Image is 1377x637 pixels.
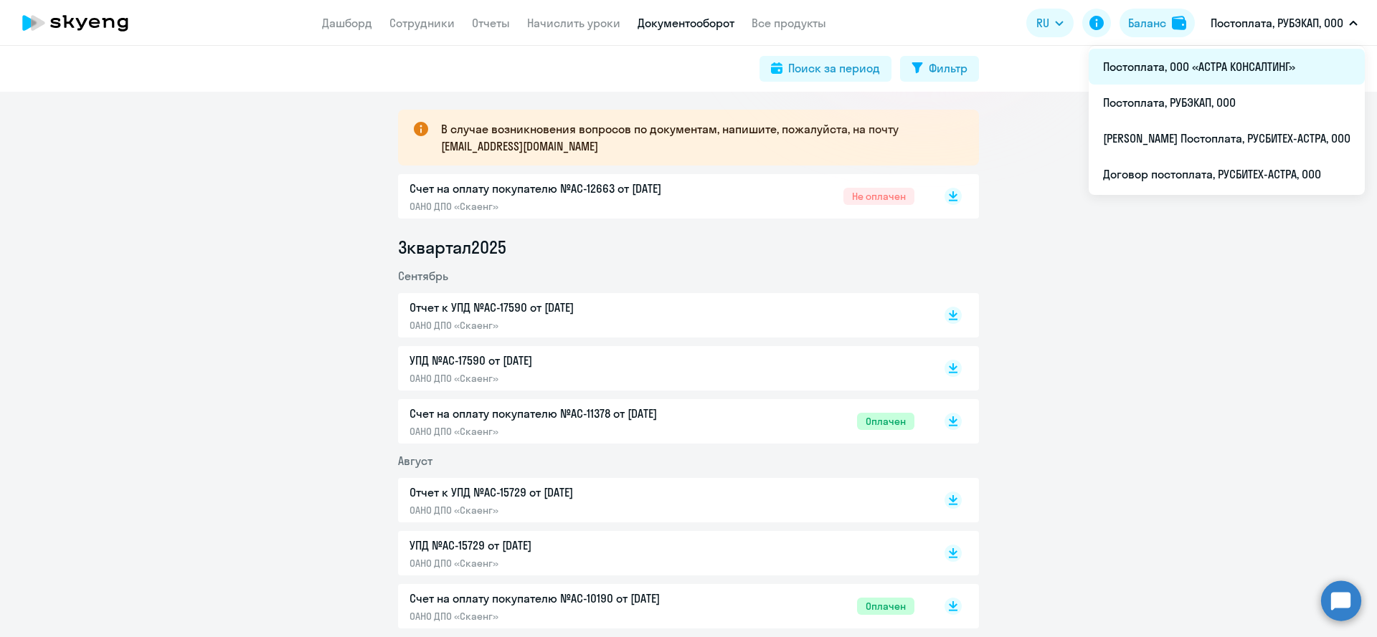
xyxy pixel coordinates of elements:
a: Счет на оплату покупателю №AC-10190 от [DATE]ОАНО ДПО «Скаенг»Оплачен [410,590,914,623]
div: Фильтр [929,59,967,77]
button: Балансbalance [1120,9,1195,37]
a: Счет на оплату покупателю №AC-11378 от [DATE]ОАНО ДПО «Скаенг»Оплачен [410,405,914,438]
a: УПД №AC-15729 от [DATE]ОАНО ДПО «Скаенг» [410,537,914,570]
p: ОАНО ДПО «Скаенг» [410,610,711,623]
ul: RU [1089,46,1365,195]
p: Отчет к УПД №AC-15729 от [DATE] [410,484,711,501]
p: УПД №AC-15729 от [DATE] [410,537,711,554]
button: Поиск за период [760,56,891,82]
span: Август [398,454,432,468]
p: ОАНО ДПО «Скаенг» [410,372,711,385]
p: Постоплата, РУБЭКАП, ООО [1211,14,1343,32]
a: Сотрудники [389,16,455,30]
span: Оплачен [857,413,914,430]
p: ОАНО ДПО «Скаенг» [410,319,711,332]
span: Оплачен [857,598,914,615]
a: Счет на оплату покупателю №AC-12663 от [DATE]ОАНО ДПО «Скаенг»Не оплачен [410,180,914,213]
p: Счет на оплату покупателю №AC-11378 от [DATE] [410,405,711,422]
span: Не оплачен [843,188,914,205]
p: ОАНО ДПО «Скаенг» [410,504,711,517]
span: Сентябрь [398,269,448,283]
div: Поиск за период [788,59,880,77]
p: ОАНО ДПО «Скаенг» [410,557,711,570]
a: Дашборд [322,16,372,30]
span: RU [1036,14,1049,32]
p: В случае возникновения вопросов по документам, напишите, пожалуйста, на почту [EMAIL_ADDRESS][DOM... [441,120,953,155]
a: Отчеты [472,16,510,30]
li: 3 квартал 2025 [398,236,979,259]
a: Документооборот [638,16,734,30]
a: Отчет к УПД №AC-15729 от [DATE]ОАНО ДПО «Скаенг» [410,484,914,517]
button: RU [1026,9,1074,37]
div: Баланс [1128,14,1166,32]
button: Фильтр [900,56,979,82]
img: balance [1172,16,1186,30]
button: Постоплата, РУБЭКАП, ООО [1203,6,1365,40]
p: ОАНО ДПО «Скаенг» [410,200,711,213]
a: Начислить уроки [527,16,620,30]
a: Все продукты [752,16,826,30]
p: ОАНО ДПО «Скаенг» [410,425,711,438]
p: Отчет к УПД №AC-17590 от [DATE] [410,299,711,316]
p: Счет на оплату покупателю №AC-12663 от [DATE] [410,180,711,197]
p: Счет на оплату покупателю №AC-10190 от [DATE] [410,590,711,607]
p: УПД №AC-17590 от [DATE] [410,352,711,369]
a: Отчет к УПД №AC-17590 от [DATE]ОАНО ДПО «Скаенг» [410,299,914,332]
a: УПД №AC-17590 от [DATE]ОАНО ДПО «Скаенг» [410,352,914,385]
